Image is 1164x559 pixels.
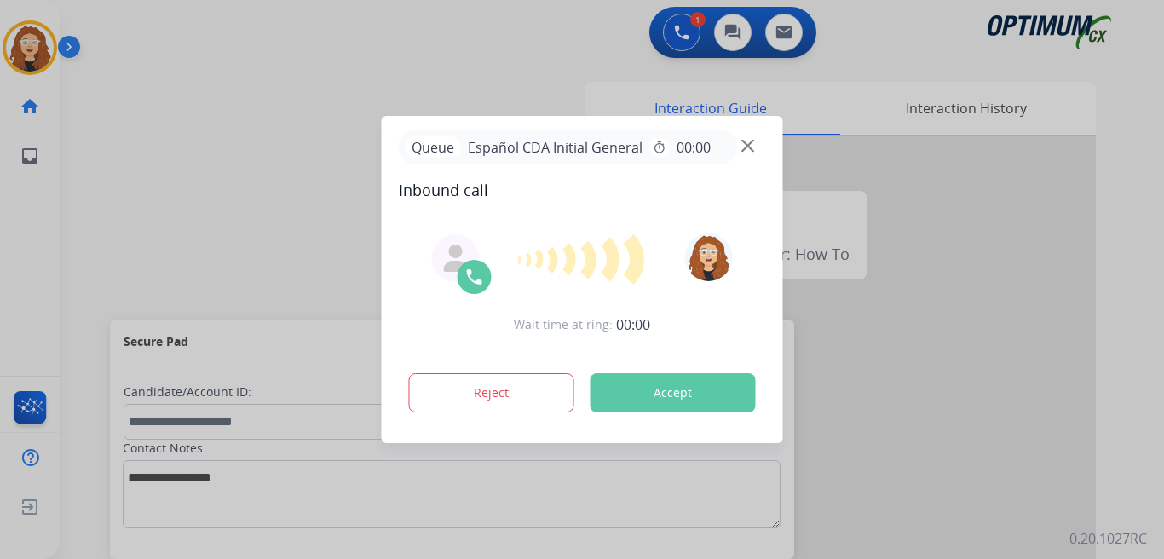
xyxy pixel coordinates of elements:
img: close-button [741,140,754,153]
img: avatar [684,233,732,281]
p: Queue [406,136,461,158]
span: Inbound call [399,178,766,202]
span: Español CDA Initial General [461,137,649,158]
span: 00:00 [616,314,650,335]
span: Wait time at ring: [514,316,613,333]
button: Accept [591,373,756,412]
img: agent-avatar [442,245,470,272]
span: 00:00 [677,137,711,158]
p: 0.20.1027RC [1069,528,1147,549]
img: call-icon [464,267,485,287]
mat-icon: timer [653,141,666,154]
button: Reject [409,373,574,412]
